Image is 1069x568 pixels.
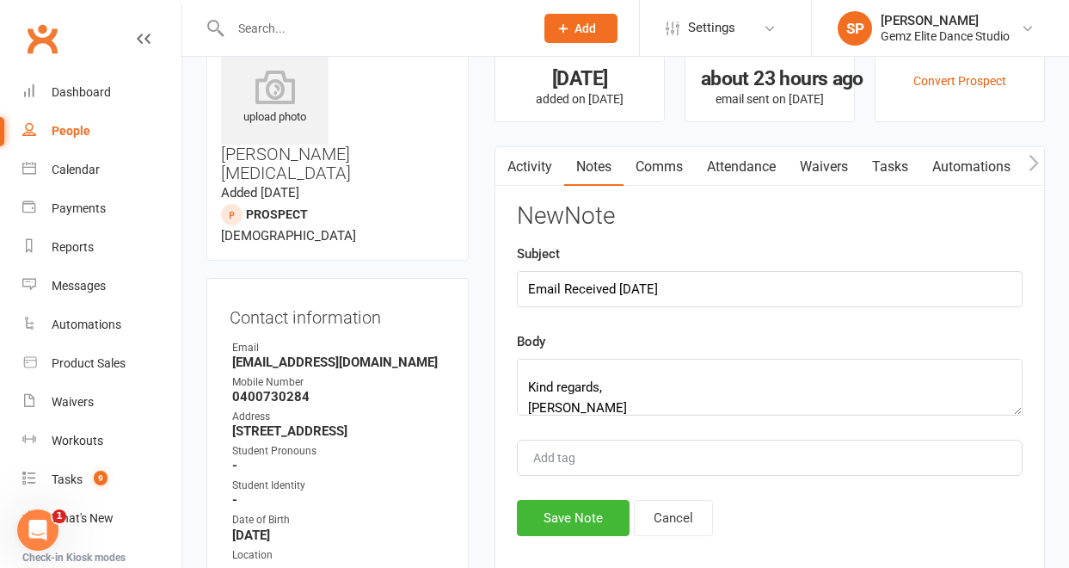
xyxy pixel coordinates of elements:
[22,228,181,267] a: Reports
[624,147,695,187] a: Comms
[232,492,445,508] strong: -
[511,70,648,88] div: [DATE]
[225,16,522,40] input: Search...
[517,203,1023,230] h3: New Note
[634,500,713,536] button: Cancel
[232,409,445,425] div: Address
[531,448,592,468] input: Add tag
[52,395,94,409] div: Waivers
[517,271,1023,307] input: optional
[232,355,445,370] strong: [EMAIL_ADDRESS][DOMAIN_NAME]
[52,201,106,215] div: Payments
[52,240,94,254] div: Reports
[21,17,64,60] a: Clubworx
[701,70,839,88] div: about 23 hours ago
[517,359,1023,416] textarea: Good morning, I wanted to let you that we will need to cancel this booking for [PERSON_NAME][MEDI...
[22,73,181,112] a: Dashboard
[695,147,788,187] a: Attendance
[574,22,596,35] span: Add
[232,547,445,564] div: Location
[920,147,1023,187] a: Automations
[701,92,839,106] p: email sent on [DATE]
[511,92,648,106] p: added on [DATE]
[22,499,181,538] a: What's New
[22,112,181,151] a: People
[221,185,299,201] time: Added [DATE]
[688,9,735,47] span: Settings
[52,509,66,523] span: 1
[838,11,872,46] div: SP
[221,228,356,244] span: [DEMOGRAPHIC_DATA]
[232,512,445,528] div: Date of Birth
[232,443,445,460] div: Student Pronouns
[246,207,308,221] snap: prospect
[22,306,181,344] a: Automations
[22,267,181,306] a: Messages
[881,13,1010,28] div: [PERSON_NAME]
[52,85,111,99] div: Dashboard
[22,151,181,189] a: Calendar
[881,28,1010,44] div: Gemz Elite Dance Studio
[52,318,121,331] div: Automations
[52,279,106,293] div: Messages
[221,70,329,127] div: upload photo
[22,189,181,228] a: Payments
[517,331,545,352] label: Body
[860,147,920,187] a: Tasks
[52,472,83,486] div: Tasks
[232,478,445,494] div: Student Identity
[495,147,564,187] a: Activity
[52,511,114,525] div: What's New
[913,74,1006,88] a: Convert Prospect
[22,460,181,499] a: Tasks 9
[22,344,181,383] a: Product Sales
[22,383,181,422] a: Waivers
[517,244,560,264] label: Subject
[94,471,108,485] span: 9
[52,356,126,370] div: Product Sales
[221,37,454,182] h3: [PERSON_NAME][MEDICAL_DATA]
[232,389,445,404] strong: 0400730284
[52,163,100,176] div: Calendar
[564,147,624,187] a: Notes
[232,423,445,439] strong: [STREET_ADDRESS]
[22,422,181,460] a: Workouts
[232,458,445,473] strong: -
[544,14,617,43] button: Add
[232,340,445,356] div: Email
[17,509,58,551] iframe: Intercom live chat
[230,301,445,327] h3: Contact information
[52,434,103,448] div: Workouts
[52,124,90,138] div: People
[232,528,445,543] strong: [DATE]
[517,500,630,536] button: Save Note
[788,147,860,187] a: Waivers
[232,374,445,391] div: Mobile Number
